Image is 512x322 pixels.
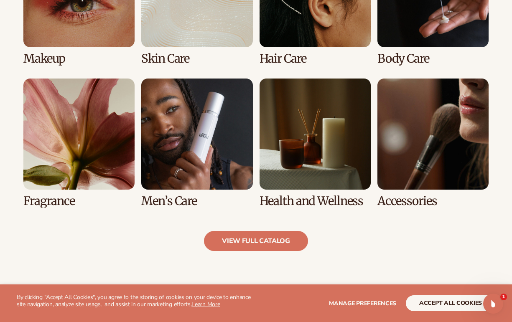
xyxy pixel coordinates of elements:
[23,52,135,65] h3: Makeup
[23,79,135,208] div: 5 / 8
[483,294,503,314] iframe: Intercom live chat
[260,52,371,65] h3: Hair Care
[406,295,495,311] button: accept all cookies
[500,294,507,300] span: 1
[204,231,308,251] a: view full catalog
[329,295,396,311] button: Manage preferences
[17,294,256,308] p: By clicking "Accept All Cookies", you agree to the storing of cookies on your device to enhance s...
[377,79,489,208] div: 8 / 8
[260,79,371,208] div: 7 / 8
[329,299,396,307] span: Manage preferences
[377,52,489,65] h3: Body Care
[191,300,220,308] a: Learn More
[141,79,252,208] div: 6 / 8
[141,52,252,65] h3: Skin Care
